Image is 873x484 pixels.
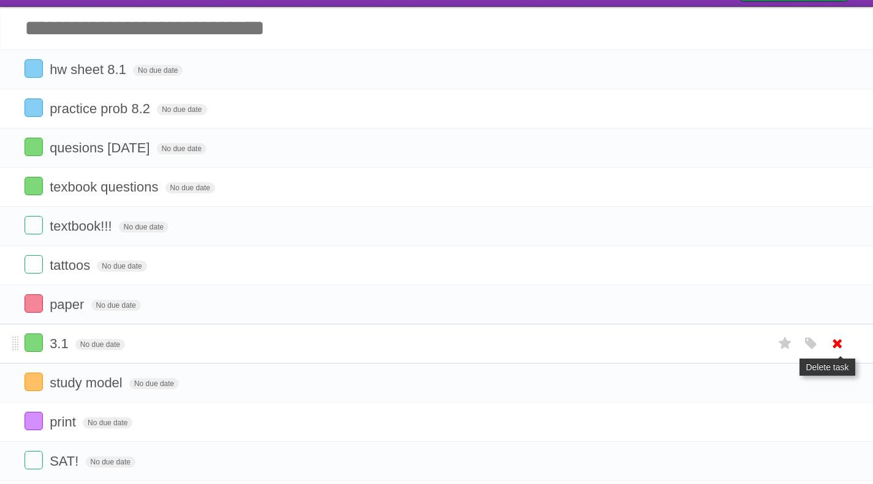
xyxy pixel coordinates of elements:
span: No due date [165,182,215,193]
span: No due date [129,378,179,389]
span: 3.1 [50,336,72,351]
span: SAT! [50,453,81,469]
span: No due date [157,104,206,115]
label: Done [25,59,43,78]
span: hw sheet 8.1 [50,62,129,77]
label: Done [25,177,43,195]
span: No due date [83,417,132,428]
label: Done [25,138,43,156]
span: No due date [119,222,168,233]
span: texbook questions [50,179,161,195]
span: paper [50,297,87,312]
label: Star task [774,333,797,354]
span: No due date [157,143,206,154]
label: Done [25,255,43,274]
label: Done [25,216,43,234]
span: study model [50,375,126,390]
label: Done [25,373,43,391]
span: No due date [97,261,146,272]
label: Done [25,451,43,469]
span: textbook!!! [50,218,115,234]
span: No due date [86,456,135,467]
label: Done [25,294,43,313]
span: print [50,414,79,430]
span: practice prob 8.2 [50,101,153,116]
span: No due date [91,300,141,311]
span: No due date [75,339,125,350]
label: Done [25,412,43,430]
label: Done [25,99,43,117]
span: tattoos [50,258,93,273]
label: Done [25,333,43,352]
span: No due date [133,65,183,76]
span: quesions [DATE] [50,140,153,155]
